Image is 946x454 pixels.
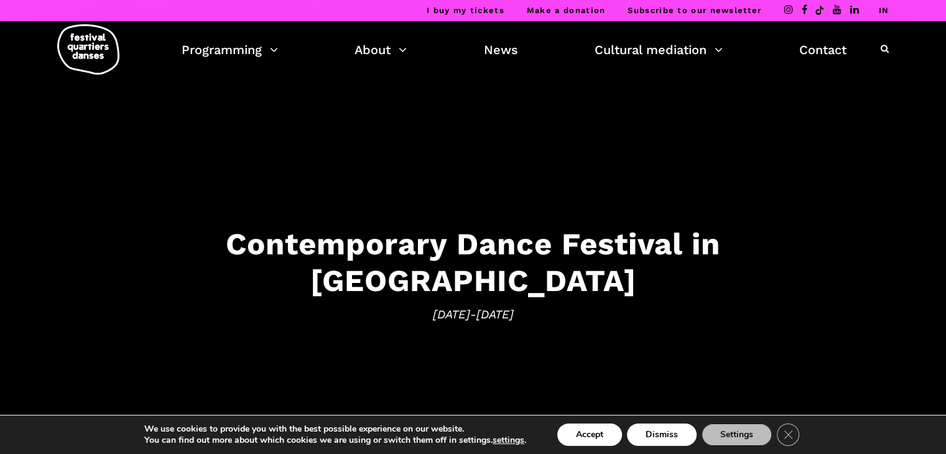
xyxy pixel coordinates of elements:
a: Contact [799,39,846,60]
a: Cultural mediation [595,39,723,60]
font: Dismiss [646,429,678,440]
a: About [355,39,407,60]
font: We use cookies to provide you with the best possible experience on our website. [144,423,464,435]
a: I buy my tickets [427,6,504,15]
font: Accept [576,429,603,440]
button: Accept [557,424,622,446]
font: Cultural mediation [595,42,707,57]
button: Settings [702,424,772,446]
button: settings [493,435,524,446]
font: settings [493,434,524,446]
font: [DATE]-[DATE] [433,307,514,322]
font: . [524,434,526,446]
a: Programming [182,39,278,60]
font: Contemporary Dance Festival in [GEOGRAPHIC_DATA] [226,226,720,299]
font: You can find out more about which cookies we are using or switch them off in settings. [144,434,493,446]
a: News [484,39,518,60]
font: News [484,42,518,57]
img: logo-fqd-med [57,24,119,75]
font: Contact [799,42,846,57]
button: Close GDPR Cookie Banner [777,424,799,446]
a: Subscribe to our newsletter [628,6,761,15]
font: About [355,42,391,57]
a: Make a donation [527,6,606,15]
a: IN [878,6,889,15]
font: Settings [720,429,753,440]
font: Programming [182,42,262,57]
button: Dismiss [627,424,697,446]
